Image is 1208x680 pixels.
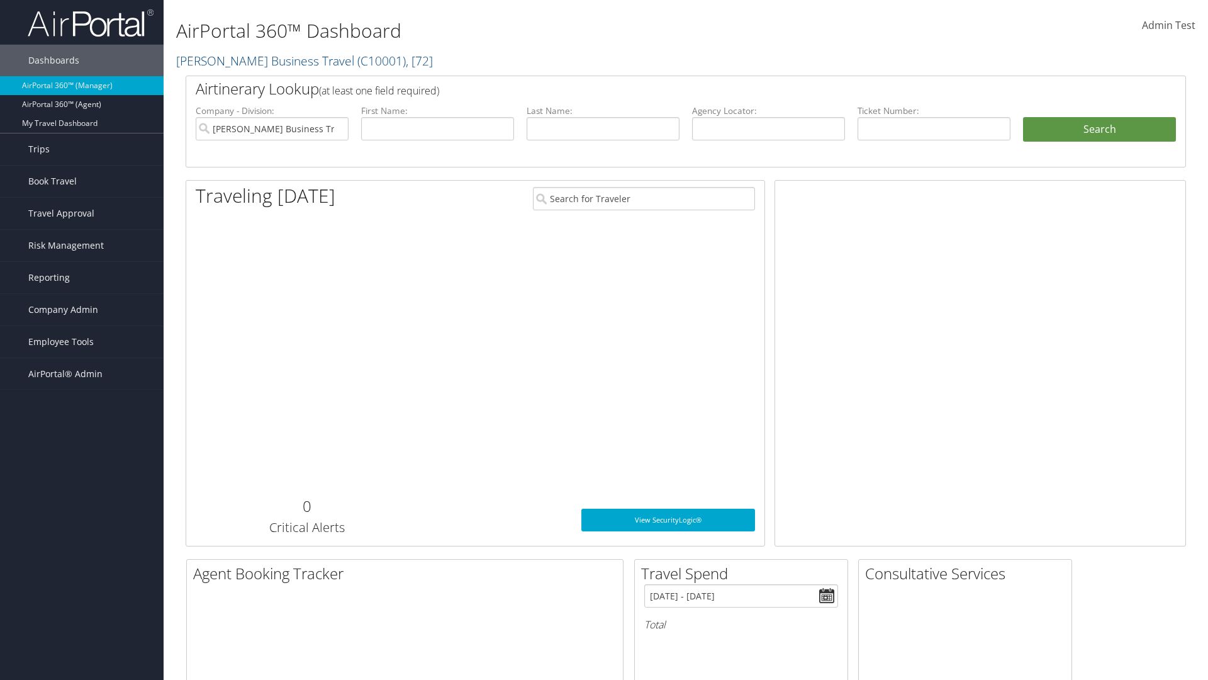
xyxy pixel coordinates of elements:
span: Reporting [28,262,70,293]
label: Agency Locator: [692,105,845,117]
span: Book Travel [28,166,77,197]
h2: Agent Booking Tracker [193,563,623,584]
label: Last Name: [527,105,679,117]
span: Trips [28,133,50,165]
label: Company - Division: [196,105,349,117]
span: Employee Tools [28,326,94,358]
h1: Traveling [DATE] [196,183,335,209]
h3: Critical Alerts [196,519,418,536]
h6: Total [644,618,838,632]
h2: Travel Spend [641,563,847,584]
button: Search [1023,117,1176,142]
span: AirPortal® Admin [28,358,103,390]
span: , [ 72 ] [406,52,433,69]
label: First Name: [361,105,514,117]
span: (at least one field required) [319,84,439,98]
a: View SecurityLogic® [581,509,755,531]
img: airportal-logo.png [28,8,154,38]
span: ( C10001 ) [357,52,406,69]
h2: Airtinerary Lookup [196,78,1093,99]
label: Ticket Number: [858,105,1010,117]
a: Admin Test [1142,6,1195,45]
span: Dashboards [28,45,79,76]
span: Admin Test [1142,18,1195,32]
input: Search for Traveler [533,187,755,210]
span: Risk Management [28,230,104,261]
h1: AirPortal 360™ Dashboard [176,18,856,44]
h2: Consultative Services [865,563,1071,584]
span: Travel Approval [28,198,94,229]
a: [PERSON_NAME] Business Travel [176,52,433,69]
h2: 0 [196,496,418,517]
span: Company Admin [28,294,98,326]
